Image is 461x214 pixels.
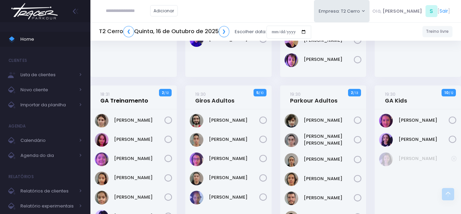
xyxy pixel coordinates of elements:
[370,3,452,19] div: [ ]
[95,152,109,166] img: Gabriela Nakabayashi Ferreira
[20,202,75,211] span: Relatório experimentais
[9,119,26,133] h4: Agenda
[20,136,75,145] span: Calendário
[285,114,298,128] img: Alice simarelli
[385,91,395,97] small: 19:30
[304,56,354,63] a: [PERSON_NAME]
[351,90,353,95] strong: 2
[114,117,164,124] a: [PERSON_NAME]
[150,5,178,16] a: Adicionar
[162,90,164,95] strong: 2
[99,24,311,40] div: Escolher data:
[95,133,109,147] img: Ana Clara Dotta
[114,136,164,143] a: [PERSON_NAME]
[399,155,451,162] a: [PERSON_NAME]
[164,91,169,95] small: / 12
[195,91,234,104] a: 19:30Giros Adultos
[304,156,354,163] a: [PERSON_NAME]
[445,90,449,95] strong: 10
[353,91,358,95] small: / 13
[290,91,337,104] a: 19:30Parkour Adultos
[190,133,203,147] img: Eric Torres Santos
[379,114,393,128] img: Evelyn Carvalho
[259,91,263,95] small: / 10
[100,91,110,97] small: 18:31
[385,91,407,104] a: 19:30GA Kids
[209,194,259,201] a: [PERSON_NAME]
[20,35,82,44] span: Home
[372,8,381,15] span: Olá,
[285,34,298,48] img: Luca Spina
[20,101,75,109] span: Importar da planilha
[285,172,298,186] img: Diego Nicolas Graciano
[304,117,354,124] a: [PERSON_NAME]
[209,155,259,162] a: [PERSON_NAME]
[440,8,448,15] a: Sair
[114,174,164,181] a: [PERSON_NAME]
[426,5,437,17] span: S
[95,172,109,185] img: Laura Linck
[20,85,75,94] span: Novo cliente
[209,136,259,143] a: [PERSON_NAME]
[123,26,134,37] a: ❮
[256,90,259,95] strong: 5
[209,117,259,124] a: [PERSON_NAME]
[190,152,203,166] img: Gabriella Gomes de Melo
[95,114,109,128] img: AMANDA PARRINI
[9,54,27,67] h4: Clientes
[285,53,298,67] img: Noah smocowisk
[285,133,298,147] img: Ana Luiza Puglia
[9,170,34,184] h4: Relatórios
[379,152,393,166] img: Laura meirelles de almeida
[100,91,148,104] a: 18:31GA Treinamento
[304,133,354,146] a: [PERSON_NAME] [PERSON_NAME]
[285,153,298,167] img: Bruno Hashimoto
[114,155,164,162] a: [PERSON_NAME]
[190,114,203,128] img: Bruno Milan Perfetto
[422,26,453,37] a: Treino livre
[449,91,453,95] small: / 12
[190,191,203,204] img: Rosa Luiza Barbosa Luciano
[304,195,354,201] a: [PERSON_NAME]
[20,151,75,160] span: Agenda do dia
[209,174,259,181] a: [PERSON_NAME]
[304,175,354,182] a: [PERSON_NAME]
[190,172,203,185] img: Guilherme Sato
[285,191,298,205] img: Edson Carvalho dos Santos Filho
[99,26,229,37] h5: T2 Cerro Quinta, 16 de Outubro de 2025
[399,117,449,124] a: [PERSON_NAME]
[219,26,230,37] a: ❯
[20,70,75,79] span: Lista de clientes
[399,136,449,143] a: [PERSON_NAME]
[95,191,109,204] img: Laís Tchalian Bortolo
[114,194,164,201] a: [PERSON_NAME]
[383,8,422,15] span: [PERSON_NAME]
[195,91,206,97] small: 19:30
[20,187,75,196] span: Relatórios de clientes
[290,91,301,97] small: 19:30
[379,133,393,147] img: Manuela Carrascosa Vasco Gouveia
